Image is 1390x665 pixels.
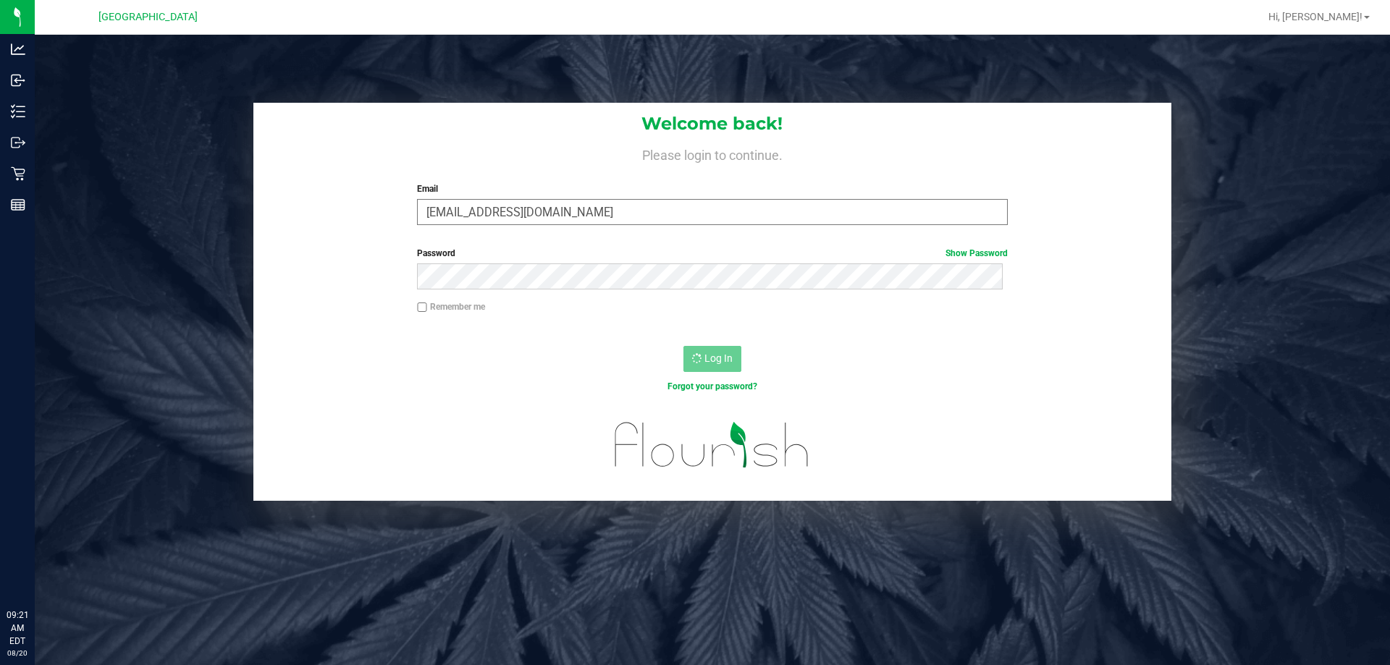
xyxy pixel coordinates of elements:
[597,408,827,482] img: flourish_logo.svg
[253,114,1171,133] h1: Welcome back!
[417,302,427,313] input: Remember me
[11,135,25,150] inline-svg: Outbound
[7,648,28,658] p: 08/20
[11,42,25,56] inline-svg: Analytics
[253,145,1171,162] h4: Please login to continue.
[98,11,198,23] span: [GEOGRAPHIC_DATA]
[11,104,25,119] inline-svg: Inventory
[417,300,485,313] label: Remember me
[945,248,1008,258] a: Show Password
[667,381,757,391] a: Forgot your password?
[11,73,25,88] inline-svg: Inbound
[1268,11,1362,22] span: Hi, [PERSON_NAME]!
[704,352,733,364] span: Log In
[11,198,25,212] inline-svg: Reports
[11,166,25,181] inline-svg: Retail
[417,182,1007,195] label: Email
[7,609,28,648] p: 09:21 AM EDT
[417,248,455,258] span: Password
[683,346,741,372] button: Log In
